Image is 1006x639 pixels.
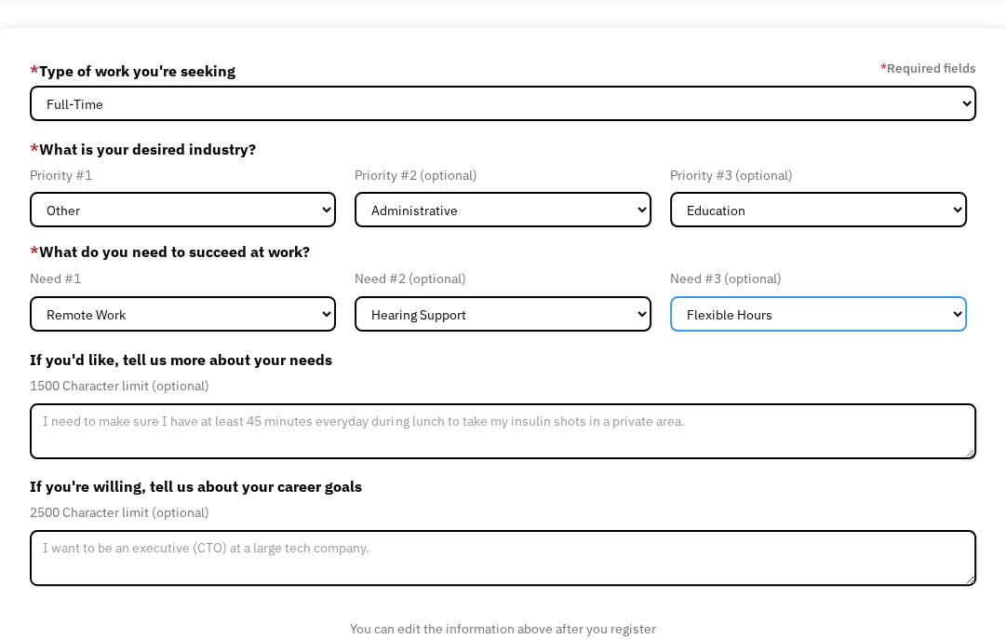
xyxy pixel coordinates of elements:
[30,240,975,263] label: What do you need to succeed at work?
[355,164,651,186] div: Priority #2 (optional)
[880,57,976,79] label: Required fields
[355,267,651,290] div: Need #2 (optional)
[670,267,967,290] div: Need #3 (optional)
[30,134,975,164] label: What is your desired industry?
[30,164,336,186] div: Priority #1
[30,374,975,397] div: 1500 Character limit (optional)
[30,267,336,290] div: Need #1
[30,501,975,523] div: 2500 Character limit (optional)
[30,471,975,501] label: If you're willing, tell us about your career goals
[30,345,975,374] label: If you'd like, tell us more about your needs
[30,56,235,86] label: Type of work you're seeking
[670,164,967,186] div: Priority #3 (optional)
